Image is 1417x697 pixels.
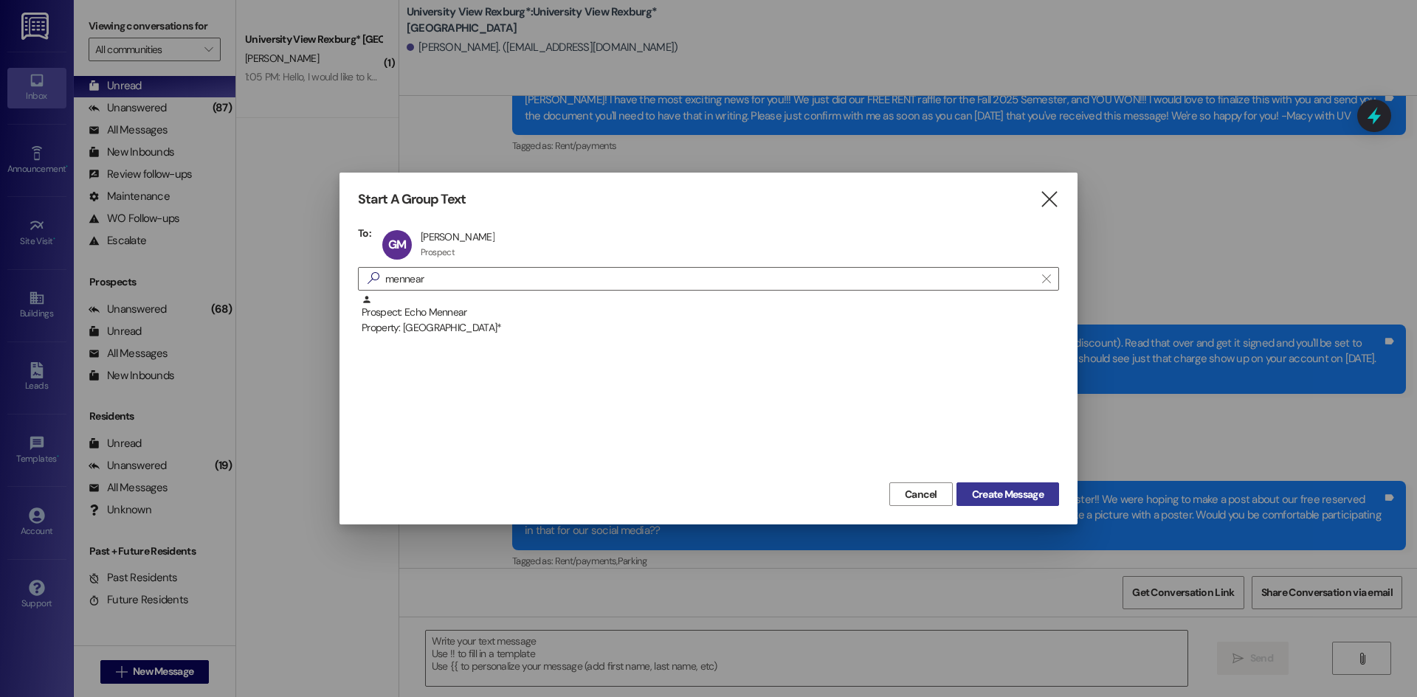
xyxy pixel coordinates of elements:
button: Create Message [956,482,1059,506]
div: Prospect [421,246,455,258]
span: GM [388,237,406,252]
h3: To: [358,226,371,240]
div: [PERSON_NAME] [421,230,494,243]
div: Prospect: Echo MennearProperty: [GEOGRAPHIC_DATA]* [358,294,1059,331]
button: Clear text [1035,268,1058,290]
h3: Start A Group Text [358,191,466,208]
input: Search for any contact or apartment [385,268,1035,289]
div: Prospect: Echo Mennear [362,294,1059,336]
button: Cancel [889,482,953,506]
span: Create Message [972,487,1044,502]
span: Cancel [905,487,937,502]
div: Property: [GEOGRAPHIC_DATA]* [362,320,1059,336]
i:  [1039,192,1059,207]
i:  [362,271,385,286]
i:  [1042,273,1050,285]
